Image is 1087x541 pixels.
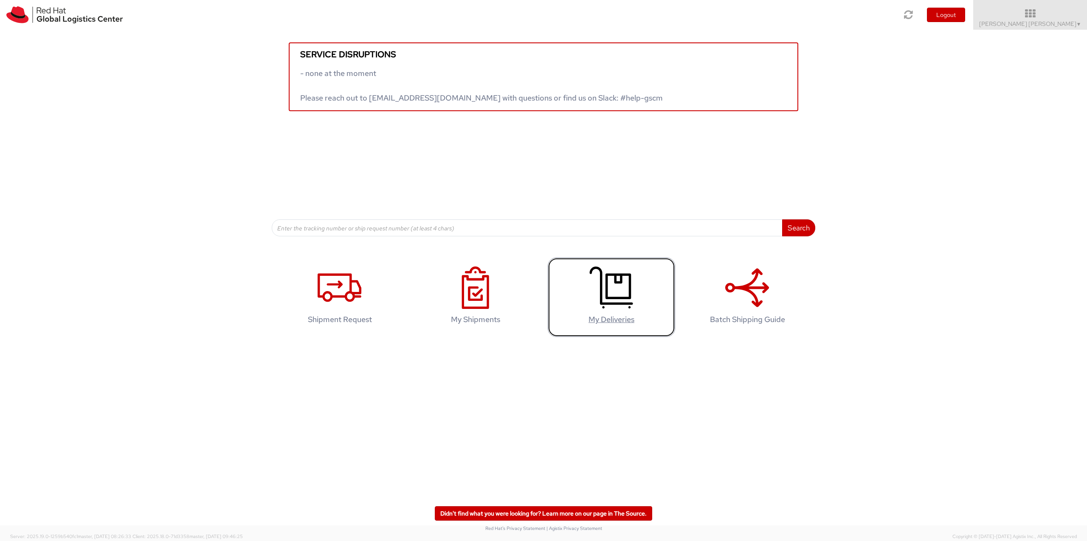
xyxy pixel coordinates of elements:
[952,533,1077,540] span: Copyright © [DATE]-[DATE] Agistix Inc., All Rights Reserved
[1076,21,1081,28] span: ▼
[557,315,666,324] h4: My Deliveries
[435,506,652,521] a: Didn't find what you were looking for? Learn more on our page in The Source.
[684,258,811,337] a: Batch Shipping Guide
[285,315,394,324] h4: Shipment Request
[276,258,403,337] a: Shipment Request
[693,315,802,324] h4: Batch Shipping Guide
[272,219,783,236] input: Enter the tracking number or ship request number (at least 4 chars)
[927,8,965,22] button: Logout
[10,533,131,539] span: Server: 2025.19.0-1259b540fc1
[548,258,675,337] a: My Deliveries
[546,525,602,531] a: | Agistix Privacy Statement
[782,219,815,236] button: Search
[78,533,131,539] span: master, [DATE] 08:26:33
[412,258,539,337] a: My Shipments
[300,50,787,59] h5: Service disruptions
[300,68,663,103] span: - none at the moment Please reach out to [EMAIL_ADDRESS][DOMAIN_NAME] with questions or find us o...
[132,533,243,539] span: Client: 2025.18.0-71d3358
[189,533,243,539] span: master, [DATE] 09:46:25
[485,525,545,531] a: Red Hat's Privacy Statement
[289,42,798,111] a: Service disruptions - none at the moment Please reach out to [EMAIL_ADDRESS][DOMAIN_NAME] with qu...
[6,6,123,23] img: rh-logistics-00dfa346123c4ec078e1.svg
[421,315,530,324] h4: My Shipments
[979,20,1081,28] span: [PERSON_NAME] [PERSON_NAME]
